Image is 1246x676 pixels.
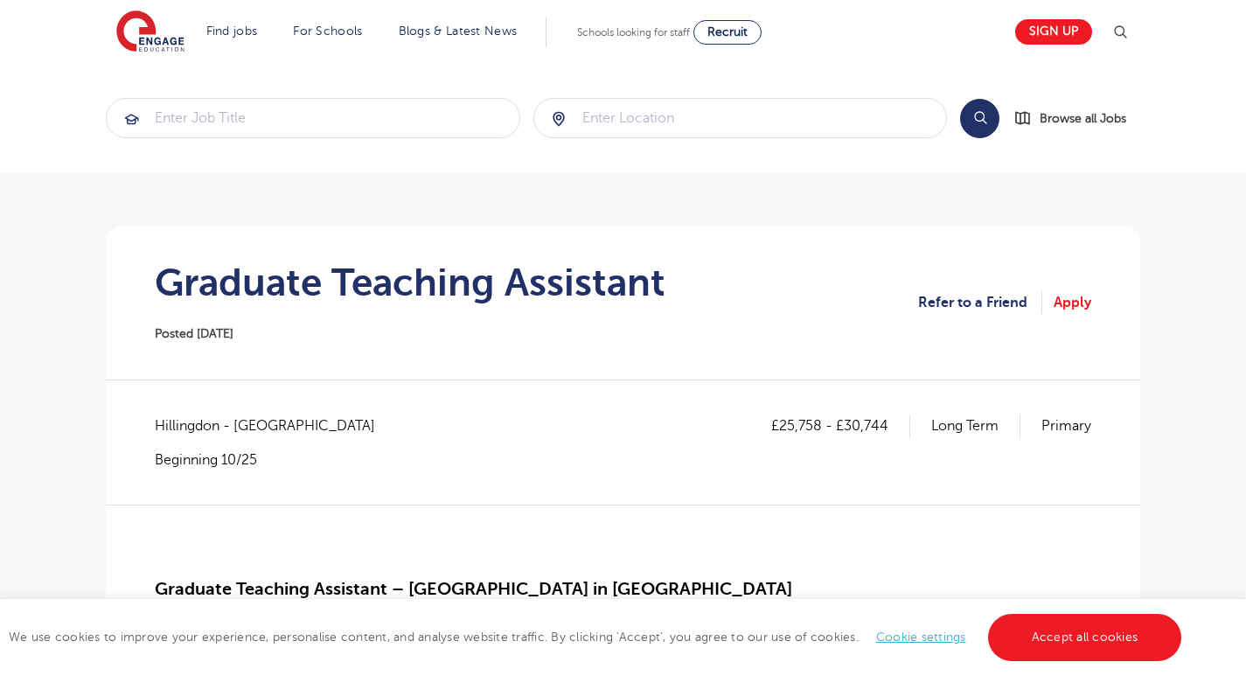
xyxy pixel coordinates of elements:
a: Cookie settings [876,631,966,644]
a: Refer to a Friend [918,291,1042,314]
input: Submit [534,99,947,137]
h1: Graduate Teaching Assistant [155,261,665,304]
span: Schools looking for staff [577,26,690,38]
a: Accept all cookies [988,614,1182,661]
p: Primary [1041,415,1091,437]
a: For Schools [293,24,362,38]
a: Blogs & Latest News [399,24,518,38]
span: Posted [DATE] [155,327,233,340]
p: £25,758 - £30,744 [771,415,910,437]
input: Submit [107,99,519,137]
span: Hillingdon - [GEOGRAPHIC_DATA] [155,415,393,437]
div: Submit [106,98,520,138]
p: Long Term [931,415,1020,437]
div: Submit [533,98,948,138]
img: Engage Education [116,10,184,54]
span: Browse all Jobs [1040,108,1126,129]
span: We use cookies to improve your experience, personalise content, and analyse website traffic. By c... [9,631,1186,644]
span: Recruit [707,25,748,38]
span: Graduate Teaching Assistant – [GEOGRAPHIC_DATA] in [GEOGRAPHIC_DATA] [155,579,792,599]
p: Beginning 10/25 [155,450,393,470]
a: Apply [1054,291,1091,314]
a: Sign up [1015,19,1092,45]
a: Recruit [693,20,762,45]
button: Search [960,99,999,138]
a: Find jobs [206,24,258,38]
a: Browse all Jobs [1013,108,1140,129]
